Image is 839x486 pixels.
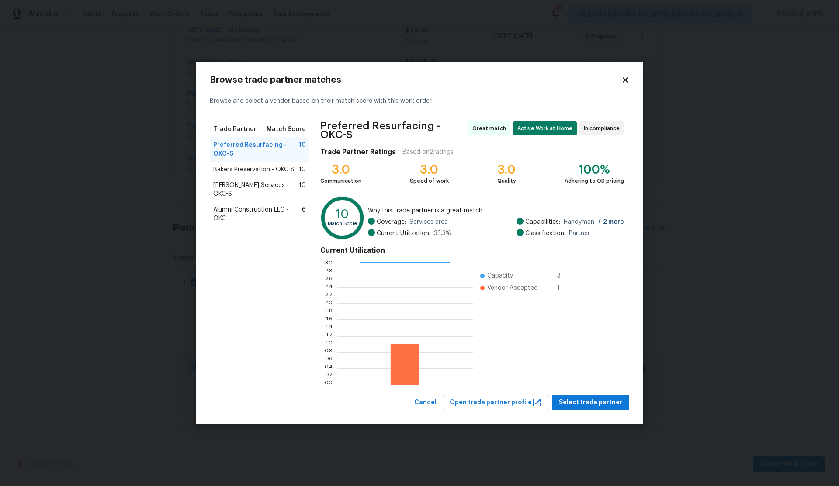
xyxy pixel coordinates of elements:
[410,165,449,174] div: 3.0
[564,218,624,226] span: Handyman
[320,165,361,174] div: 3.0
[324,366,333,371] text: 0.4
[325,358,333,363] text: 0.6
[584,124,623,133] span: In compliance
[326,325,333,330] text: 1.4
[443,395,549,411] button: Open trade partner profile
[559,397,622,408] span: Select trade partner
[472,124,510,133] span: Great match
[299,141,306,158] span: 10
[325,292,333,298] text: 2.2
[326,333,333,338] text: 1.2
[325,260,333,265] text: 3.0
[302,205,306,223] span: 6
[325,268,333,273] text: 2.8
[517,124,576,133] span: Active Work at Home
[497,165,516,174] div: 3.0
[569,229,590,238] span: Partner
[328,221,357,226] text: Match Score
[326,309,333,314] text: 1.8
[552,395,629,411] button: Select trade partner
[598,219,624,225] span: + 2 more
[320,121,465,139] span: Preferred Resurfacing - OKC-S
[557,284,571,292] span: 1
[497,177,516,185] div: Quality
[487,271,513,280] span: Capacity
[213,141,299,158] span: Preferred Resurfacing - OKC-S
[525,218,560,226] span: Capabilities:
[377,229,430,238] span: Current Utilization:
[410,177,449,185] div: Speed of work
[325,301,333,306] text: 2.0
[210,86,629,116] div: Browse and select a vendor based on their match score with this work order.
[336,208,349,220] text: 10
[377,218,406,226] span: Coverage:
[210,76,621,84] h2: Browse trade partner matches
[368,206,624,215] span: Why this trade partner is a great match:
[565,165,624,174] div: 100%
[411,395,440,411] button: Cancel
[487,284,538,292] span: Vendor Accepted
[557,271,571,280] span: 3
[324,382,333,387] text: 0.0
[565,177,624,185] div: Adhering to OD pricing
[525,229,565,238] span: Classification:
[325,284,333,289] text: 2.4
[320,246,624,255] h4: Current Utilization
[396,148,402,156] div: |
[434,229,451,238] span: 33.3 %
[414,397,437,408] span: Cancel
[320,148,396,156] h4: Trade Partner Ratings
[213,181,299,198] span: [PERSON_NAME] Services - OKC-S
[325,374,333,379] text: 0.2
[326,341,333,347] text: 1.0
[409,218,448,226] span: Services area
[450,397,542,408] span: Open trade partner profile
[213,165,295,174] span: Bakers Preservation - OKC-S
[299,165,306,174] span: 10
[267,125,306,134] span: Match Score
[325,276,333,281] text: 2.6
[213,125,257,134] span: Trade Partner
[324,350,333,355] text: 0.8
[402,148,454,156] div: Based on 2 ratings
[299,181,306,198] span: 10
[326,317,333,322] text: 1.6
[213,205,302,223] span: Alumni Construction LLC - OKC
[320,177,361,185] div: Communication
